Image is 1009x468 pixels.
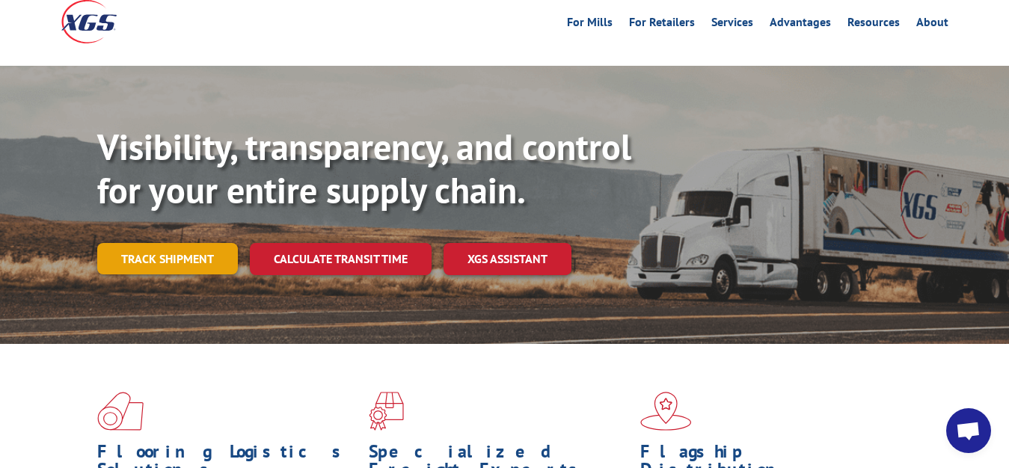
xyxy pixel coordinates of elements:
[711,16,753,33] a: Services
[640,392,692,431] img: xgs-icon-flagship-distribution-model-red
[444,243,571,275] a: XGS ASSISTANT
[770,16,831,33] a: Advantages
[369,392,404,431] img: xgs-icon-focused-on-flooring-red
[97,243,238,274] a: Track shipment
[847,16,900,33] a: Resources
[946,408,991,453] div: Open chat
[567,16,613,33] a: For Mills
[97,123,631,213] b: Visibility, transparency, and control for your entire supply chain.
[250,243,432,275] a: Calculate transit time
[629,16,695,33] a: For Retailers
[97,392,144,431] img: xgs-icon-total-supply-chain-intelligence-red
[916,16,948,33] a: About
